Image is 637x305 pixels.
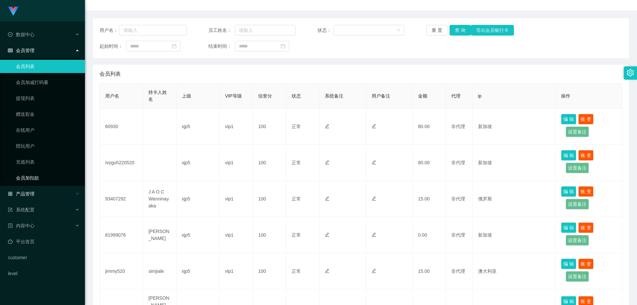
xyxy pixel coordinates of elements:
[451,232,465,238] span: 非代理
[16,108,80,121] a: 赠送彩金
[8,235,80,248] a: 图标: dashboard平台首页
[100,109,143,145] td: 60930
[8,223,13,228] i: 图标: profile
[566,126,589,137] button: 设置备注
[561,93,570,99] span: 操作
[325,93,343,99] span: 系统备注
[235,25,296,36] input: 请输入
[253,253,286,289] td: 100
[325,124,329,128] i: 图标: edit
[451,268,465,274] span: 非代理
[473,145,556,181] td: 新加坡
[100,27,119,34] span: 用户名：
[208,27,235,34] span: 员工姓名：
[292,196,301,201] span: 正常
[578,259,594,269] button: 账 变
[8,251,80,264] a: customer
[325,232,329,237] i: 图标: edit
[450,25,471,36] button: 查 询
[177,217,220,253] td: xjp5
[253,217,286,253] td: 100
[172,44,177,48] i: 图标: calendar
[292,93,301,99] span: 状态
[143,253,176,289] td: simjiale
[8,191,35,196] span: 产品管理
[413,145,446,181] td: 80.00
[16,171,80,185] a: 会员加扣款
[16,123,80,137] a: 在线用户
[16,92,80,105] a: 提现列表
[426,25,448,36] button: 重 置
[578,186,594,197] button: 账 变
[8,223,35,228] span: 内容中心
[119,25,187,36] input: 请输入
[8,7,19,16] img: logo.9652507e.png
[413,181,446,217] td: 15.00
[292,124,301,129] span: 正常
[413,109,446,145] td: 80.00
[177,109,220,145] td: xjp5
[100,145,143,181] td: Ivygoh220520
[561,259,576,269] button: 编 辑
[253,145,286,181] td: 100
[8,267,80,280] a: level
[627,69,634,76] i: 图标: setting
[372,268,376,273] i: 图标: edit
[16,139,80,153] a: 陪玩用户
[100,253,143,289] td: jimmy520
[578,114,594,124] button: 账 变
[8,48,35,53] span: 会员管理
[225,93,242,99] span: VIP等级
[100,217,143,253] td: 81999076
[220,217,253,253] td: vip1
[372,124,376,128] i: 图标: edit
[177,145,220,181] td: xjp5
[451,160,465,165] span: 非代理
[281,44,285,48] i: 图标: calendar
[258,93,272,99] span: 信誉分
[566,163,589,173] button: 设置备注
[451,196,465,201] span: 非代理
[100,43,126,50] span: 起始时间：
[561,222,576,233] button: 编 辑
[8,32,13,37] i: 图标: check-circle-o
[471,25,514,36] button: 导出会员银行卡
[177,253,220,289] td: xjp5
[100,181,143,217] td: 93407292
[473,181,556,217] td: 俄罗斯
[220,253,253,289] td: vip1
[578,150,594,161] button: 账 变
[413,253,446,289] td: 15.00
[418,93,427,99] span: 金额
[292,232,301,238] span: 正常
[325,160,329,165] i: 图标: edit
[253,109,286,145] td: 100
[16,60,80,73] a: 会员列表
[177,181,220,217] td: xjp5
[396,28,400,33] i: 图标: down
[372,93,390,99] span: 用户备注
[8,48,13,53] i: 图标: table
[578,222,594,233] button: 账 变
[220,181,253,217] td: vip1
[8,32,35,37] span: 数据中心
[148,90,167,102] span: 持卡人姓名
[143,217,176,253] td: [PERSON_NAME]
[566,199,589,209] button: 设置备注
[473,217,556,253] td: 新加坡
[473,253,556,289] td: 澳大利亚
[8,207,13,212] i: 图标: form
[372,196,376,201] i: 图标: edit
[451,124,465,129] span: 非代理
[16,76,80,89] a: 会员加减打码量
[566,235,589,246] button: 设置备注
[478,93,482,99] span: ip
[100,70,121,78] span: 会员列表
[8,191,13,196] i: 图标: appstore-o
[561,150,576,161] button: 编 辑
[413,217,446,253] td: 0.00
[105,93,119,99] span: 用户名
[220,145,253,181] td: vip1
[182,93,191,99] span: 上级
[372,160,376,165] i: 图标: edit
